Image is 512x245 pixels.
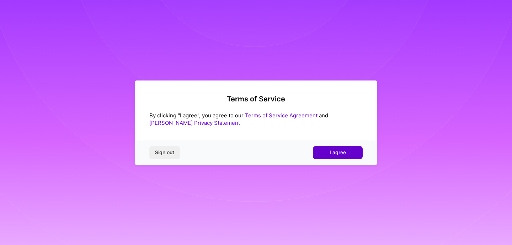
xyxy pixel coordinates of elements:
[155,149,174,156] span: Sign out
[149,119,240,126] a: [PERSON_NAME] Privacy Statement
[313,146,363,159] button: I agree
[149,112,363,127] div: By clicking "I agree", you agree to our and
[149,95,363,103] h2: Terms of Service
[149,146,180,159] button: Sign out
[330,149,346,156] span: I agree
[245,112,318,119] a: Terms of Service Agreement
